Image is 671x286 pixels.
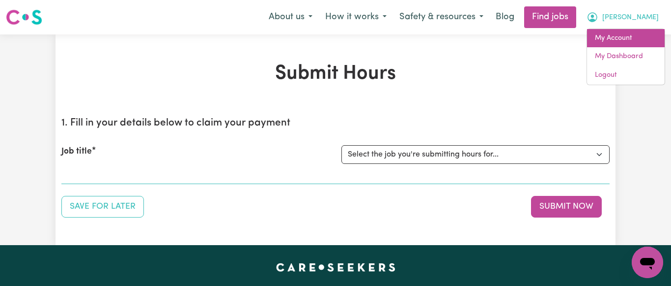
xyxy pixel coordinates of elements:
[587,47,665,66] a: My Dashboard
[276,263,395,271] a: Careseekers home page
[602,12,659,23] span: [PERSON_NAME]
[531,196,602,218] button: Submit your job report
[524,6,576,28] a: Find jobs
[632,247,663,278] iframe: Button to launch messaging window, conversation in progress
[262,7,319,28] button: About us
[6,8,42,26] img: Careseekers logo
[587,29,665,48] a: My Account
[61,117,610,129] h2: 1. Fill in your details below to claim your payment
[61,196,144,218] button: Save your job report
[587,29,665,85] div: My Account
[319,7,393,28] button: How it works
[490,6,520,28] a: Blog
[393,7,490,28] button: Safety & resources
[587,66,665,85] a: Logout
[61,62,610,86] h1: Submit Hours
[61,145,92,158] label: Job title
[6,6,42,29] a: Careseekers logo
[580,7,665,28] button: My Account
